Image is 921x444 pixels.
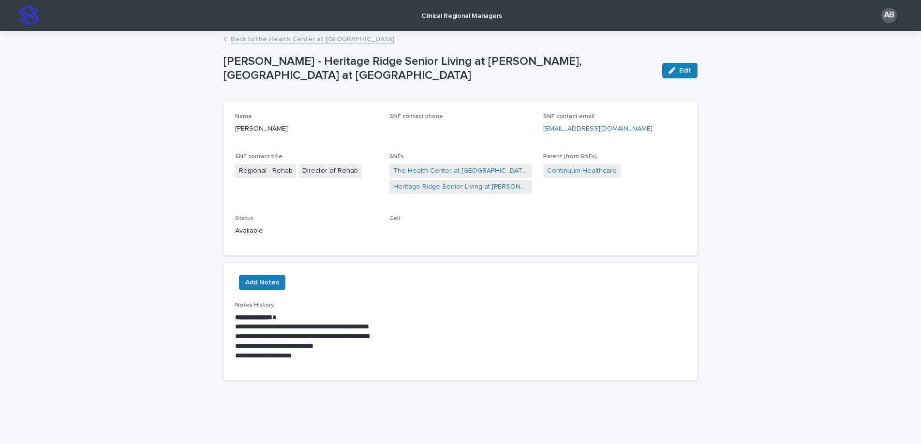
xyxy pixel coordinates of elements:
[235,302,274,308] span: Notes History
[543,125,653,132] a: [EMAIL_ADDRESS][DOMAIN_NAME]
[393,182,528,192] a: Heritage Ridge Senior Living at [PERSON_NAME]
[235,154,282,160] span: SNF contact title
[389,114,443,119] span: SNF contact phone
[231,33,394,44] a: Back toThe Health Center at [GEOGRAPHIC_DATA]
[235,114,252,119] span: Name
[389,154,404,160] span: SNFs
[245,278,279,287] span: Add Notes
[235,164,297,178] span: Regional - Rehab
[19,6,39,25] img: stacker-logo-s-only.png
[389,216,400,222] span: Cell
[662,63,698,78] button: Edit
[543,114,594,119] span: SNF contact email
[881,8,897,23] div: AB
[543,154,597,160] span: Parent (from SNFs)
[235,226,378,236] p: Available
[298,164,362,178] span: Director of Rehab
[393,166,528,176] a: The Health Center at [GEOGRAPHIC_DATA]
[679,67,691,74] span: Edit
[547,166,617,176] a: Continuum Healthcare
[235,216,253,222] span: Status
[235,124,378,134] p: [PERSON_NAME]
[239,275,285,290] button: Add Notes
[223,55,654,83] p: [PERSON_NAME] - Heritage Ridge Senior Living at [PERSON_NAME], [GEOGRAPHIC_DATA] at [GEOGRAPHIC_D...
